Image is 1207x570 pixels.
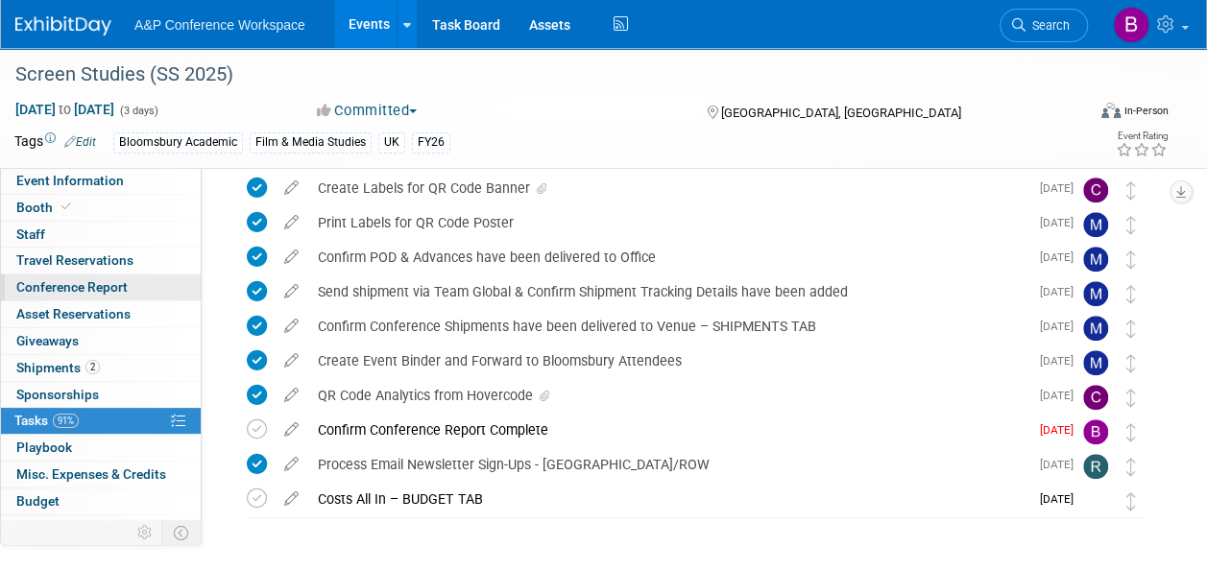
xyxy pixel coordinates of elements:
img: Barbara Cohen Bastos [1083,419,1108,444]
a: edit [275,318,308,335]
span: 2 [85,360,100,374]
div: Film & Media Studies [250,132,372,153]
span: Shipments [16,360,100,375]
a: edit [275,249,308,266]
a: Shipments2 [1,355,201,381]
span: [DATE] [DATE] [14,101,115,118]
i: Move task [1126,320,1136,338]
span: A&P Conference Workspace [134,17,305,33]
div: Event Format [1001,100,1169,129]
img: Rhianna Blackburn [1083,454,1108,479]
span: Budget [16,493,60,509]
span: Staff [16,226,45,242]
img: Christine Ritchlin [1083,385,1108,410]
span: Sponsorships [16,387,99,402]
td: Personalize Event Tab Strip [129,520,162,545]
a: edit [275,179,308,197]
img: Matt Hambridge [1083,350,1108,375]
i: Move task [1126,492,1136,511]
div: Costs All In – BUDGET TAB [308,483,1028,515]
div: Screen Studies (SS 2025) [9,58,1070,92]
a: Search [1000,9,1088,42]
span: [DATE] [1040,423,1083,437]
span: Event Information [16,173,124,188]
span: (3 days) [118,105,158,117]
i: Move task [1126,354,1136,372]
a: edit [275,283,308,300]
i: Move task [1126,285,1136,303]
div: Print Labels for QR Code Poster [308,206,1028,239]
div: Confirm Conference Report Complete [308,414,1028,446]
img: Barbara Cohen Bastos [1113,7,1149,43]
span: 91% [53,414,79,428]
a: Misc. Expenses & Credits [1,462,201,487]
a: edit [275,352,308,369]
div: Process Email Newsletter Sign-Ups - [GEOGRAPHIC_DATA]/ROW [308,448,1028,481]
img: Matt Hambridge [1083,247,1108,272]
i: Booth reservation complete [61,202,71,212]
img: Format-Inperson.png [1101,103,1121,118]
a: Booth [1,195,201,221]
img: Matt Hambridge [1083,281,1108,306]
span: Asset Reservations [16,306,131,321]
i: Move task [1126,216,1136,234]
a: Giveaways [1,328,201,354]
span: Tasks [14,413,79,428]
div: Send shipment via Team Global & Confirm Shipment Tracking Details have been added [308,275,1028,308]
a: edit [275,490,308,508]
a: Tasks91% [1,408,201,434]
a: edit [275,456,308,473]
i: Move task [1126,423,1136,441]
div: FY26 [412,132,450,153]
i: Move task [1126,181,1136,200]
a: Travel Reservations [1,248,201,273]
div: Confirm POD & Advances have been delivered to Office [308,241,1028,273]
span: [GEOGRAPHIC_DATA], [GEOGRAPHIC_DATA] [721,106,961,120]
img: Christine Ritchlin [1083,178,1108,202]
span: [DATE] [1040,216,1083,229]
a: edit [275,214,308,231]
span: [DATE] [1040,458,1083,471]
div: Create Event Binder and Forward to Bloomsbury Attendees [308,344,1028,377]
div: Bloomsbury Academic [113,132,243,153]
span: Travel Reservations [16,252,133,268]
span: to [56,102,74,117]
i: Move task [1126,250,1136,269]
div: UK [378,132,405,153]
i: Move task [1126,458,1136,476]
span: [DATE] [1040,320,1083,333]
span: Search [1026,18,1070,33]
span: [DATE] [1040,492,1083,506]
a: edit [275,387,308,404]
span: Conference Report [16,279,128,295]
div: Confirm Conference Shipments have been delivered to Venue – SHIPMENTS TAB [308,310,1028,343]
img: Anne Weston [1083,488,1108,513]
span: [DATE] [1040,354,1083,368]
a: Conference Report [1,274,201,300]
a: Event Information [1,168,201,194]
span: Giveaways [16,333,79,348]
td: Toggle Event Tabs [162,520,202,545]
button: Committed [310,101,424,121]
td: Tags [14,131,96,154]
span: [DATE] [1040,285,1083,298]
span: Misc. Expenses & Credits [16,466,166,482]
span: [DATE] [1040,389,1083,402]
span: [DATE] [1040,181,1083,195]
img: Matt Hambridge [1083,212,1108,237]
a: ROI, Objectives & ROO [1,515,201,541]
a: Playbook [1,435,201,461]
a: Sponsorships [1,382,201,408]
a: Asset Reservations [1,301,201,327]
span: Playbook [16,439,72,455]
div: Event Rating [1116,131,1168,141]
a: Staff [1,222,201,248]
img: ExhibitDay [15,16,111,36]
img: Matt Hambridge [1083,316,1108,341]
a: edit [275,421,308,439]
span: ROI, Objectives & ROO [16,520,145,535]
div: Create Labels for QR Code Banner [308,172,1028,204]
div: QR Code Analytics from Hovercode [308,379,1028,412]
div: In-Person [1123,104,1169,118]
a: Edit [64,135,96,149]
